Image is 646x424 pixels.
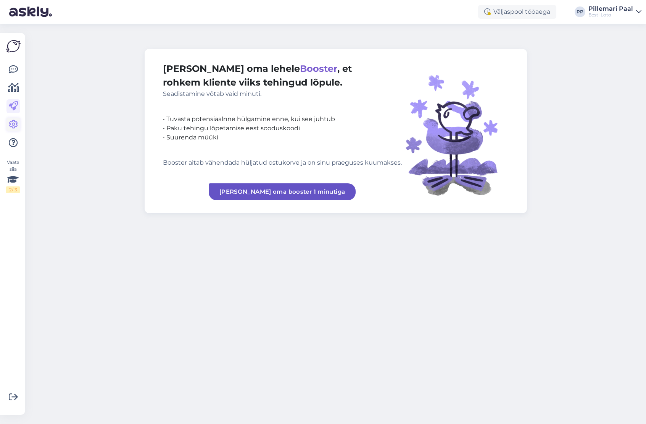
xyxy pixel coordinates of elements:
[163,115,402,124] div: • Tuvasta potensiaalnne hülgamine enne, kui see juhtub
[6,186,20,193] div: 2 / 3
[402,62,509,200] img: illustration
[6,159,20,193] div: Vaata siia
[209,183,356,200] a: [PERSON_NAME] oma booster 1 minutiga
[163,133,402,142] div: • Suurenda müüki
[478,5,556,19] div: Väljaspool tööaega
[163,89,402,99] div: Seadistamine võtab vaid minuti.
[163,62,402,99] div: [PERSON_NAME] oma lehele , et rohkem kliente viiks tehingud lõpule.
[588,6,641,18] a: Pillemari PaalEesti Loto
[163,124,402,133] div: • Paku tehingu lõpetamise eest sooduskoodi
[588,6,633,12] div: Pillemari Paal
[300,63,337,74] span: Booster
[163,158,402,167] div: Booster aitab vähendada hüljatud ostukorve ja on sinu praeguses kuumakses.
[575,6,585,17] div: PP
[588,12,633,18] div: Eesti Loto
[6,39,21,53] img: Askly Logo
